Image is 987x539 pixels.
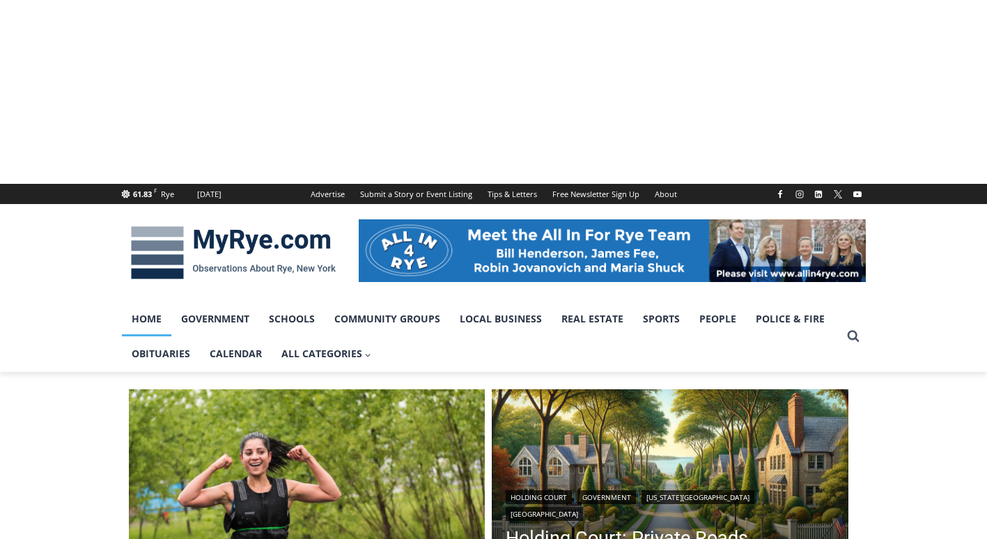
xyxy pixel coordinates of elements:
[352,184,480,204] a: Submit a Story or Event Listing
[281,346,372,361] span: All Categories
[325,302,450,336] a: Community Groups
[545,184,647,204] a: Free Newsletter Sign Up
[303,184,685,204] nav: Secondary Navigation
[772,186,788,203] a: Facebook
[122,302,841,372] nav: Primary Navigation
[647,184,685,204] a: About
[359,219,866,282] img: All in for Rye
[841,324,866,349] button: View Search Form
[642,490,754,504] a: [US_STATE][GEOGRAPHIC_DATA]
[480,184,545,204] a: Tips & Letters
[122,336,200,371] a: Obituaries
[259,302,325,336] a: Schools
[122,217,345,289] img: MyRye.com
[633,302,690,336] a: Sports
[161,188,174,201] div: Rye
[171,302,259,336] a: Government
[577,490,636,504] a: Government
[552,302,633,336] a: Real Estate
[690,302,746,336] a: People
[791,186,808,203] a: Instagram
[506,490,572,504] a: Holding Court
[849,186,866,203] a: YouTube
[450,302,552,336] a: Local Business
[506,507,583,521] a: [GEOGRAPHIC_DATA]
[303,184,352,204] a: Advertise
[154,187,157,194] span: F
[746,302,834,336] a: Police & Fire
[200,336,272,371] a: Calendar
[272,336,382,371] a: All Categories
[197,188,222,201] div: [DATE]
[830,186,846,203] a: X
[506,487,834,521] div: | | |
[122,302,171,336] a: Home
[133,189,152,199] span: 61.83
[810,186,827,203] a: Linkedin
